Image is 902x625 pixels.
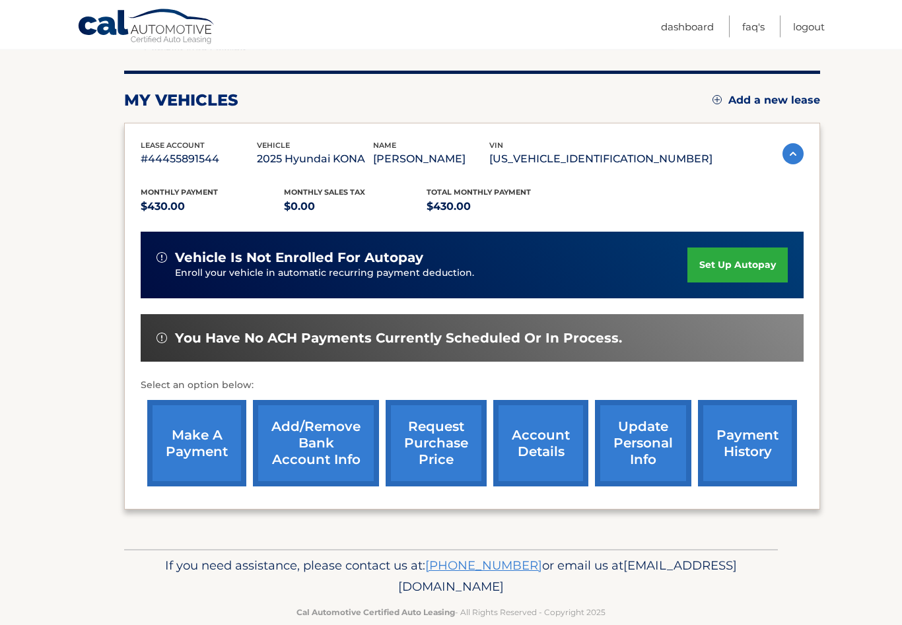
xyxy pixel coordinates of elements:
a: set up autopay [687,248,788,283]
p: $430.00 [427,198,570,216]
img: accordion-active.svg [782,144,804,165]
p: $0.00 [284,198,427,216]
a: Add a new lease [712,94,820,108]
span: Monthly sales Tax [284,188,365,197]
span: Monthly Payment [141,188,218,197]
a: Add/Remove bank account info [253,401,379,487]
span: lease account [141,141,205,150]
a: Cal Automotive [77,9,216,47]
span: name [373,141,396,150]
a: [PHONE_NUMBER] [425,558,542,574]
p: - All Rights Reserved - Copyright 2025 [133,606,769,620]
strong: Cal Automotive Certified Auto Leasing [296,608,455,618]
p: [US_VEHICLE_IDENTIFICATION_NUMBER] [489,150,712,169]
span: vehicle [257,141,290,150]
p: $430.00 [141,198,284,216]
span: You have no ACH payments currently scheduled or in process. [175,331,622,347]
p: Select an option below: [141,378,804,394]
a: payment history [698,401,797,487]
a: Dashboard [661,16,714,38]
img: alert-white.svg [156,333,167,344]
p: [PERSON_NAME] [373,150,489,169]
span: Total Monthly Payment [427,188,531,197]
h2: my vehicles [124,91,238,111]
a: request purchase price [386,401,487,487]
a: Logout [793,16,825,38]
img: add.svg [712,96,722,105]
span: vin [489,141,503,150]
a: FAQ's [742,16,765,38]
p: Enroll your vehicle in automatic recurring payment deduction. [175,267,687,281]
span: [EMAIL_ADDRESS][DOMAIN_NAME] [398,558,737,595]
p: If you need assistance, please contact us at: or email us at [133,556,769,598]
p: #44455891544 [141,150,257,169]
a: account details [493,401,588,487]
a: update personal info [595,401,691,487]
span: vehicle is not enrolled for autopay [175,250,423,267]
a: make a payment [147,401,246,487]
p: 2025 Hyundai KONA [257,150,373,169]
img: alert-white.svg [156,253,167,263]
